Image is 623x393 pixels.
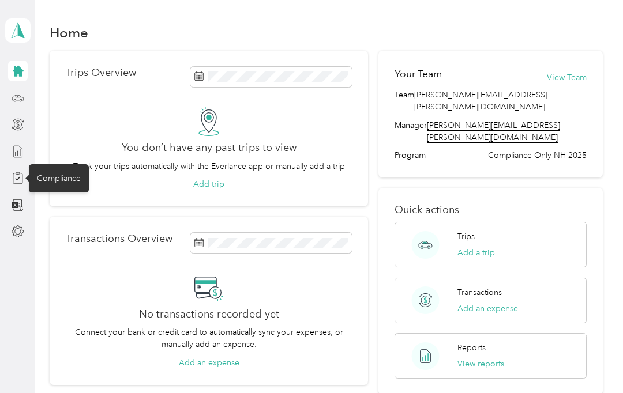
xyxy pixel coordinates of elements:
p: Quick actions [395,204,587,216]
h2: No transactions recorded yet [139,308,279,320]
button: View Team [547,71,587,84]
h1: Home [50,27,88,39]
h2: You don’t have any past trips to view [122,142,297,154]
div: Compliance [29,164,89,192]
button: View reports [457,358,504,370]
p: Connect your bank or credit card to automatically sync your expenses, or manually add an expense. [66,326,352,350]
p: Reports [457,342,486,354]
h2: Your Team [395,67,442,81]
button: Add an expense [457,303,518,315]
iframe: Everlance-gr Chat Button Frame [558,328,623,393]
p: Trips [457,230,475,243]
p: Transactions [457,286,502,298]
p: Trips Overview [66,67,136,79]
span: Compliance Only NH 2025 [488,149,587,161]
button: Add an expense [179,357,239,369]
span: Program [395,149,426,161]
span: Manager [395,119,427,143]
p: Track your trips automatically with the Everlance app or manually add a trip [73,160,345,172]
p: Transactions Overview [66,233,172,245]
button: Add a trip [457,247,495,259]
button: Add trip [193,178,224,190]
